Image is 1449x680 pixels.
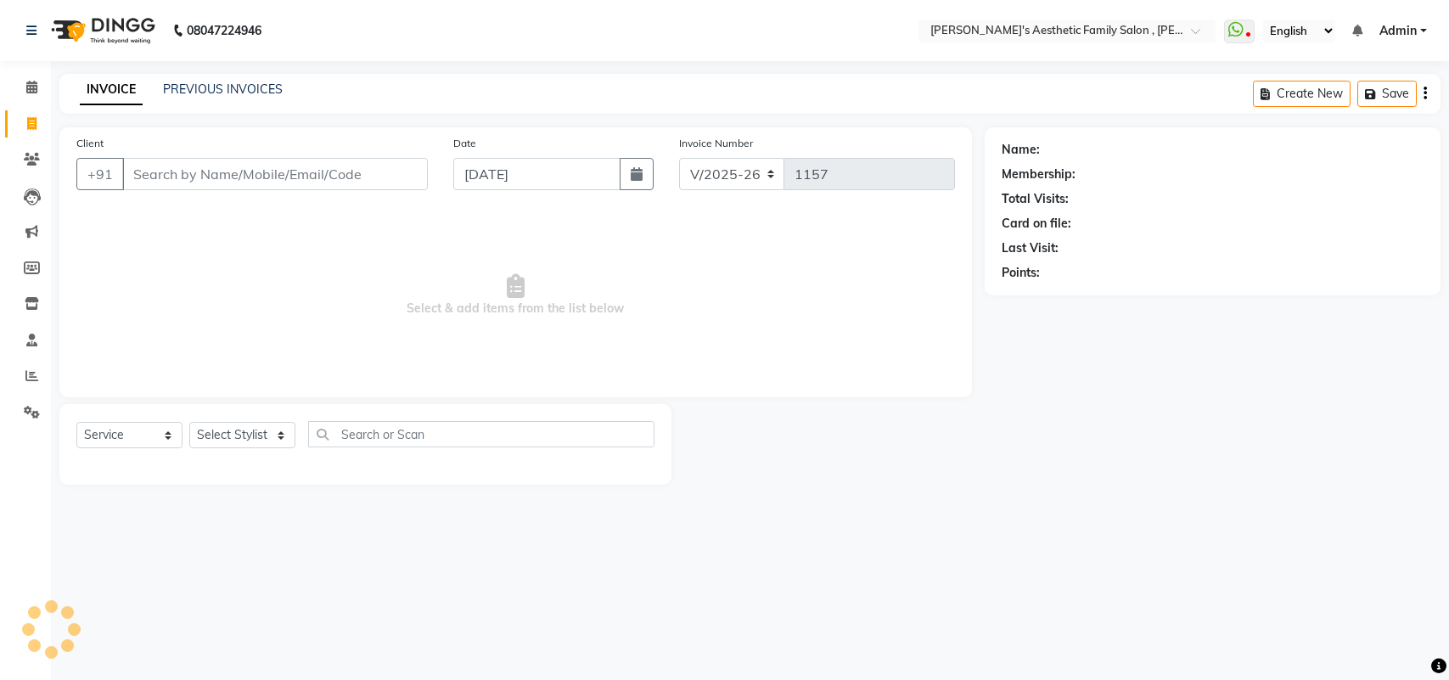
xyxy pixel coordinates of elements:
[1357,81,1417,107] button: Save
[1002,264,1040,282] div: Points:
[1002,190,1069,208] div: Total Visits:
[76,211,955,380] span: Select & add items from the list below
[76,158,124,190] button: +91
[453,136,476,151] label: Date
[43,7,160,54] img: logo
[80,75,143,105] a: INVOICE
[1002,141,1040,159] div: Name:
[1379,22,1417,40] span: Admin
[1002,215,1071,233] div: Card on file:
[1002,166,1076,183] div: Membership:
[1253,81,1351,107] button: Create New
[122,158,428,190] input: Search by Name/Mobile/Email/Code
[187,7,261,54] b: 08047224946
[308,421,654,447] input: Search or Scan
[1002,239,1059,257] div: Last Visit:
[76,136,104,151] label: Client
[679,136,753,151] label: Invoice Number
[163,81,283,97] a: PREVIOUS INVOICES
